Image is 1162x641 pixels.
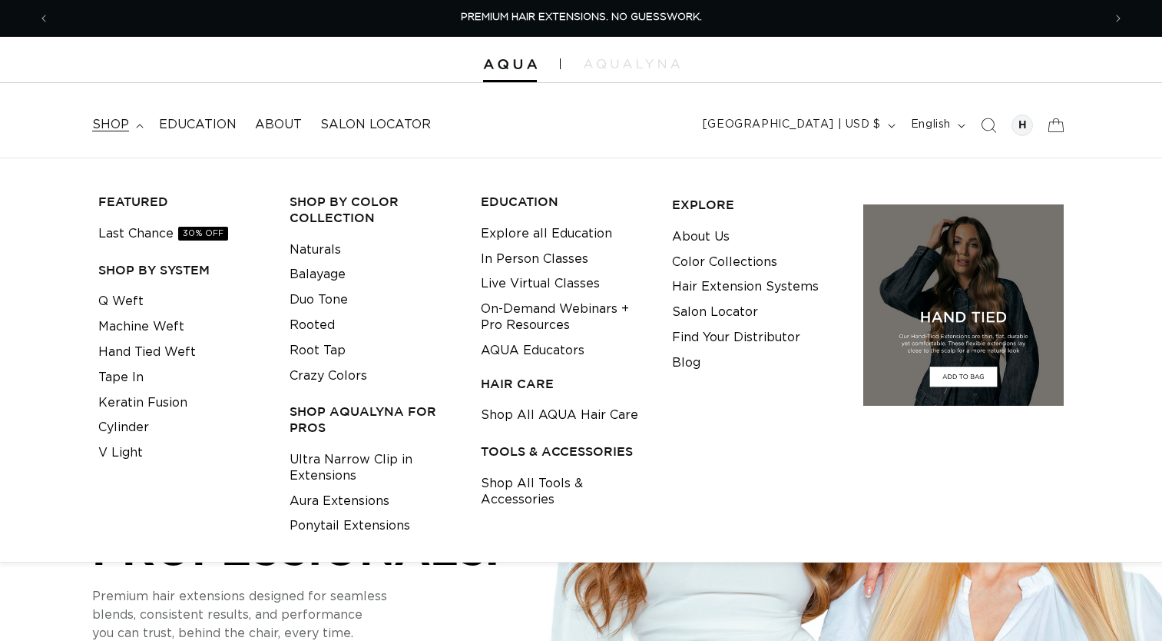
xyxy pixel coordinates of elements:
[98,262,266,278] h3: SHOP BY SYSTEM
[290,237,341,263] a: Naturals
[481,471,648,513] a: Shop All Tools & Accessories
[290,287,348,313] a: Duo Tone
[98,221,228,247] a: Last Chance30% OFF
[672,274,819,300] a: Hair Extension Systems
[98,289,144,314] a: Q Weft
[290,262,346,287] a: Balayage
[290,194,457,226] h3: Shop by Color Collection
[150,108,246,142] a: Education
[584,59,680,68] img: aqualyna.com
[178,227,228,241] span: 30% OFF
[481,443,648,460] h3: TOOLS & ACCESSORIES
[290,489,389,514] a: Aura Extensions
[98,194,266,210] h3: FEATURED
[92,117,129,133] span: shop
[290,447,457,489] a: Ultra Narrow Clip in Extensions
[320,117,431,133] span: Salon Locator
[481,194,648,210] h3: EDUCATION
[98,340,196,365] a: Hand Tied Weft
[483,59,537,70] img: Aqua Hair Extensions
[290,338,346,364] a: Root Tap
[694,111,902,140] button: [GEOGRAPHIC_DATA] | USD $
[290,313,335,338] a: Rooted
[98,415,149,440] a: Cylinder
[672,325,800,350] a: Find Your Distributor
[481,221,612,247] a: Explore all Education
[672,250,777,275] a: Color Collections
[311,108,440,142] a: Salon Locator
[98,314,184,340] a: Machine Weft
[461,12,702,22] span: PREMIUM HAIR EXTENSIONS. NO GUESSWORK.
[1101,4,1135,33] button: Next announcement
[481,297,648,338] a: On-Demand Webinars + Pro Resources
[481,271,600,297] a: Live Virtual Classes
[159,117,237,133] span: Education
[672,197,839,213] h3: EXPLORE
[255,117,302,133] span: About
[98,440,143,466] a: V Light
[246,108,311,142] a: About
[290,364,367,389] a: Crazy Colors
[83,108,150,142] summary: shop
[98,365,144,390] a: Tape In
[703,117,881,133] span: [GEOGRAPHIC_DATA] | USD $
[481,403,638,428] a: Shop All AQUA Hair Care
[902,111,972,140] button: English
[290,513,410,539] a: Ponytail Extensions
[481,338,584,364] a: AQUA Educators
[911,117,951,133] span: English
[27,4,61,33] button: Previous announcement
[98,390,187,416] a: Keratin Fusion
[672,350,700,376] a: Blog
[672,224,730,250] a: About Us
[290,404,457,436] h3: Shop AquaLyna for Pros
[672,300,758,325] a: Salon Locator
[481,247,588,272] a: In Person Classes
[972,108,1005,142] summary: Search
[481,376,648,392] h3: HAIR CARE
